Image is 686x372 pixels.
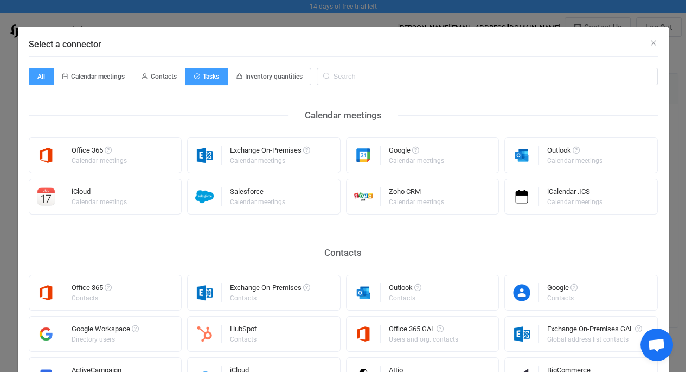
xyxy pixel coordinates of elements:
div: Office 365 GAL [389,325,460,336]
img: microsoft365.png [347,325,381,343]
div: Global address list contacts [547,336,640,343]
div: Google [547,284,578,295]
img: exchange.png [505,325,539,343]
div: Exchange On-Premises [230,147,310,157]
div: Calendar meetings [547,199,602,205]
img: outlook.png [505,146,539,165]
div: Calendar meetings [389,199,444,205]
div: Zoho CRM [389,188,446,199]
div: Exchange On-Premises [230,284,310,295]
img: icloud-calendar.png [29,187,63,206]
img: outlook.png [347,283,381,302]
img: exchange.png [188,283,222,302]
div: Office 365 [72,147,129,157]
img: google-workspace.png [29,325,63,343]
img: icalendar.png [505,187,539,206]
div: Contacts [230,295,309,301]
div: Contacts [389,295,420,301]
div: Calendar meetings [547,157,602,164]
input: Search [317,68,658,85]
button: Close [649,38,658,48]
span: Select a connector [29,39,101,49]
div: iCalendar .ICS [547,188,604,199]
div: HubSpot [230,325,258,336]
a: Open chat [640,329,673,361]
img: zoho-crm.png [347,187,381,206]
div: Contacts [72,295,110,301]
div: Google [389,147,446,157]
img: google.png [347,146,381,165]
div: Exchange On-Premises GAL [547,325,642,336]
div: Contacts [547,295,576,301]
img: exchange.png [188,146,222,165]
div: Calendar meetings [230,157,309,164]
div: Google Workspace [72,325,139,336]
div: iCloud [72,188,129,199]
div: Users and org. contacts [389,336,458,343]
div: Office 365 [72,284,112,295]
div: Calendar meetings [72,199,127,205]
div: Calendar meetings [288,107,398,124]
div: Contacts [308,244,378,261]
div: Outlook [389,284,421,295]
img: microsoft365.png [29,146,63,165]
div: Calendar meetings [389,157,444,164]
img: hubspot.png [188,325,222,343]
div: Outlook [547,147,604,157]
div: Calendar meetings [72,157,127,164]
div: Calendar meetings [230,199,285,205]
img: google-contacts.png [505,283,539,302]
img: salesforce.png [188,187,222,206]
div: Directory users [72,336,137,343]
img: microsoft365.png [29,283,63,302]
div: Salesforce [230,188,287,199]
div: Contacts [230,336,257,343]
